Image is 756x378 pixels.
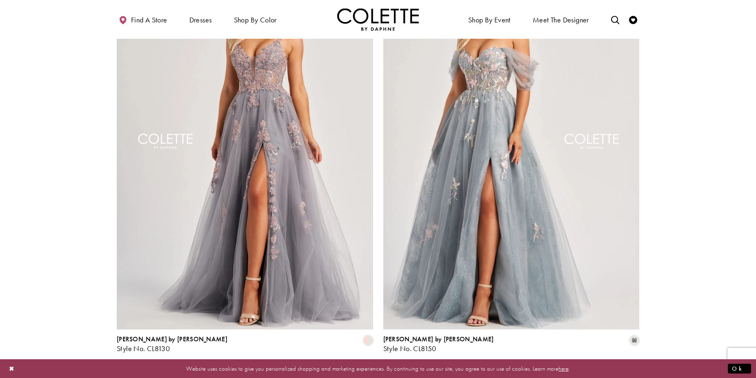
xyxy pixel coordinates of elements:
[117,344,170,353] span: Style No. CL8130
[383,344,436,353] span: Style No. CL8150
[363,336,373,345] i: Platinum/Blush
[234,16,277,24] span: Shop by color
[5,361,19,376] button: Close Dialog
[131,16,167,24] span: Find a store
[117,336,227,353] div: Colette by Daphne Style No. CL8130
[337,8,419,31] a: Visit Home Page
[232,8,279,31] span: Shop by color
[609,8,621,31] a: Toggle search
[466,8,513,31] span: Shop By Event
[531,8,591,31] a: Meet the designer
[337,8,419,31] img: Colette by Daphne
[533,16,589,24] span: Meet the designer
[117,8,169,31] a: Find a store
[383,335,494,343] span: [PERSON_NAME] by [PERSON_NAME]
[383,336,494,353] div: Colette by Daphne Style No. CL8150
[627,8,639,31] a: Check Wishlist
[629,336,639,345] i: Platinum/Multi
[558,364,569,372] a: here
[189,16,212,24] span: Dresses
[728,363,751,374] button: Submit Dialog
[468,16,511,24] span: Shop By Event
[59,363,697,374] p: Website uses cookies to give you personalized shopping and marketing experiences. By continuing t...
[117,335,227,343] span: [PERSON_NAME] by [PERSON_NAME]
[187,8,214,31] span: Dresses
